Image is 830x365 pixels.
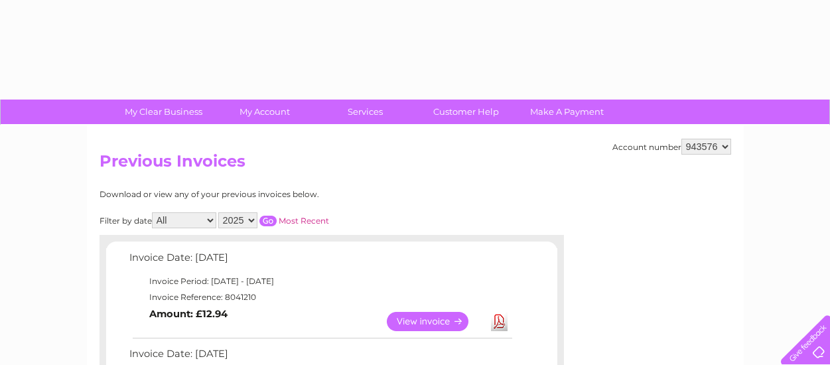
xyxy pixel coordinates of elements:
[100,190,448,199] div: Download or view any of your previous invoices below.
[149,308,228,320] b: Amount: £12.94
[512,100,622,124] a: Make A Payment
[100,212,448,228] div: Filter by date
[126,273,514,289] td: Invoice Period: [DATE] - [DATE]
[210,100,319,124] a: My Account
[612,139,731,155] div: Account number
[491,312,508,331] a: Download
[100,152,731,177] h2: Previous Invoices
[126,289,514,305] td: Invoice Reference: 8041210
[126,249,514,273] td: Invoice Date: [DATE]
[411,100,521,124] a: Customer Help
[311,100,420,124] a: Services
[109,100,218,124] a: My Clear Business
[279,216,329,226] a: Most Recent
[387,312,484,331] a: View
